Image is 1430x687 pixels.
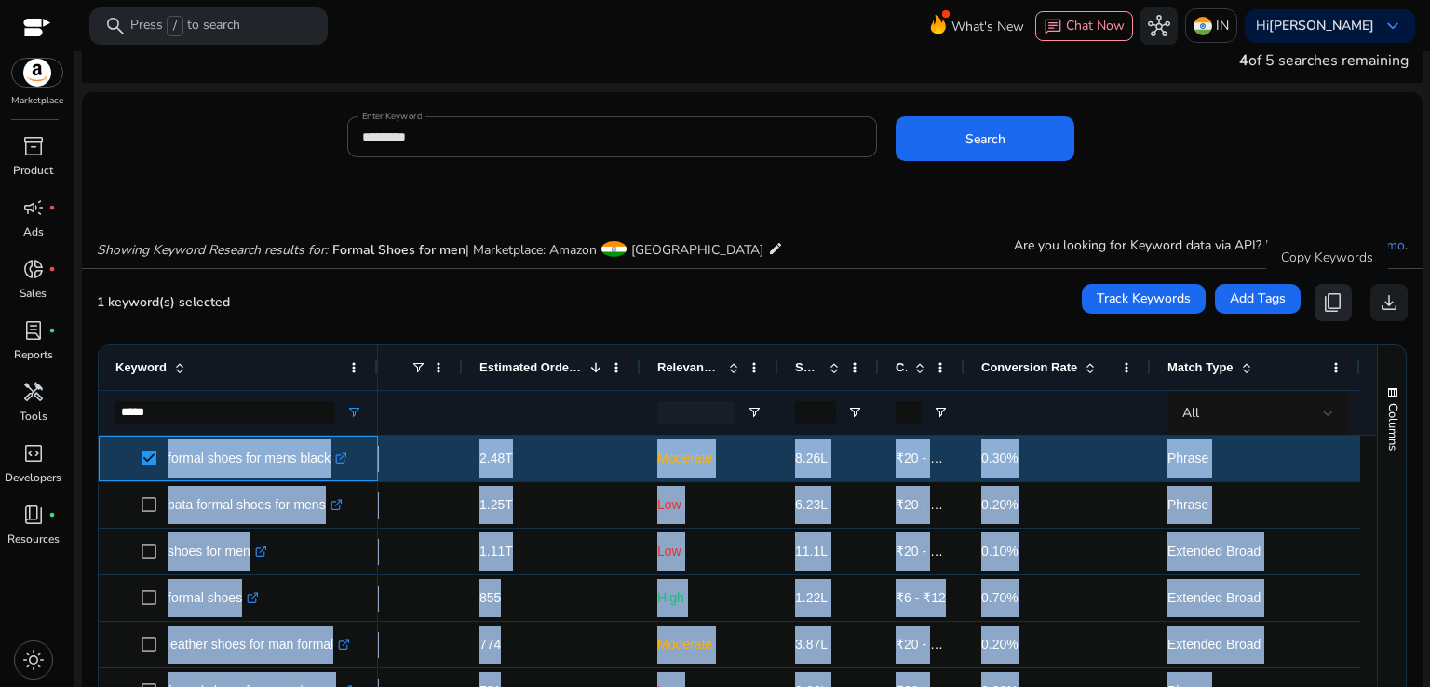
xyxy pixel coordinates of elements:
p: Moderate [657,439,762,478]
span: ₹6 - ₹12 [896,590,946,605]
p: Ads [23,223,44,240]
span: download [1378,291,1400,314]
i: Showing Keyword Research results for: [97,241,328,259]
span: search [104,15,127,37]
span: fiber_manual_record [48,511,56,519]
p: shoes for men [168,532,267,571]
mat-icon: edit [768,237,783,260]
p: Developers [5,469,61,486]
span: Columns [1384,403,1401,451]
span: Match Type [1167,360,1234,374]
p: Tools [20,408,47,424]
span: campaign [22,196,45,219]
span: chat [1044,18,1062,36]
button: chatChat Now [1035,11,1133,41]
button: content_copy [1315,284,1352,321]
button: Open Filter Menu [933,405,948,420]
input: Search Volume Filter Input [795,401,836,424]
span: 855 [479,590,501,605]
span: Search Volume [795,360,821,374]
b: [PERSON_NAME] [1269,17,1374,34]
p: High [657,579,762,617]
span: keyboard_arrow_down [1382,15,1404,37]
p: bata formal shoes for mens [168,486,343,524]
p: formal shoes for mens black [168,439,347,478]
span: 1 keyword(s) selected [97,293,230,311]
span: light_mode [22,649,45,671]
div: of 5 searches remaining [1239,49,1409,72]
span: code_blocks [22,442,45,465]
button: Search [896,116,1074,161]
span: Chat Now [1066,17,1125,34]
span: 774 [479,637,501,652]
span: What's New [951,10,1024,43]
p: Marketplace [11,94,63,108]
p: Resources [7,531,60,547]
a: request for a demo [1294,236,1405,254]
span: / [167,16,183,36]
span: donut_small [22,258,45,280]
span: Relevance Score [657,360,721,374]
button: Open Filter Menu [346,405,361,420]
span: fiber_manual_record [48,204,56,211]
p: Moderate [657,626,762,664]
p: Hi [1256,20,1374,33]
p: Extended Broad [1167,579,1343,617]
span: 11.1L [795,544,828,559]
span: fiber_manual_record [48,265,56,273]
span: 0.20% [981,497,1019,512]
span: hub [1148,15,1170,37]
span: ₹20 - ₹35 [896,451,953,465]
p: Extended Broad [1167,532,1343,571]
span: 8.26L [795,451,828,465]
span: handyman [22,381,45,403]
span: 2.48T [479,451,513,465]
span: 0.30% [981,451,1019,465]
span: fiber_manual_record [48,327,56,334]
p: Phrase [1167,439,1343,478]
span: ₹20 - ₹35 [896,637,953,652]
p: Press to search [130,16,240,36]
p: Reports [14,346,53,363]
button: Track Keywords [1082,284,1206,314]
span: Formal Shoes for men [332,241,465,259]
span: 6.23L [795,497,828,512]
button: Open Filter Menu [847,405,862,420]
span: | Marketplace: Amazon [465,241,597,259]
p: formal shoes [168,579,259,617]
span: ₹20 - ₹35 [896,497,953,512]
p: leather shoes for man formal [168,626,350,664]
span: lab_profile [22,319,45,342]
p: Phrase [1167,486,1343,524]
span: Track Keywords [1097,289,1191,308]
p: Low [657,486,762,524]
span: 4 [1239,50,1248,71]
span: Add Tags [1230,289,1286,308]
input: Keyword Filter Input [115,401,335,424]
p: IN [1216,9,1229,42]
span: ₹20 - ₹35 [896,544,953,559]
span: CPC [896,360,907,374]
span: inventory_2 [22,135,45,157]
img: amazon.svg [12,59,62,87]
button: Add Tags [1215,284,1301,314]
span: 0.70% [981,590,1019,605]
span: Search [965,129,1005,149]
span: 0.10% [981,544,1019,559]
img: in.svg [1194,17,1212,35]
span: Estimated Orders/Month [479,360,583,374]
button: Open Filter Menu [747,405,762,420]
span: 1.22L [795,590,828,605]
span: 3.87L [795,637,828,652]
span: 0.20% [981,637,1019,652]
button: download [1370,284,1408,321]
p: Sales [20,285,47,302]
span: content_copy [1322,291,1344,314]
span: Keyword [115,360,167,374]
p: Low [657,532,762,571]
span: Conversion Rate [981,360,1077,374]
span: 1.11T [479,544,513,559]
span: All [1182,404,1199,422]
mat-label: Enter Keyword [362,110,422,123]
span: 1.25T [479,497,513,512]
